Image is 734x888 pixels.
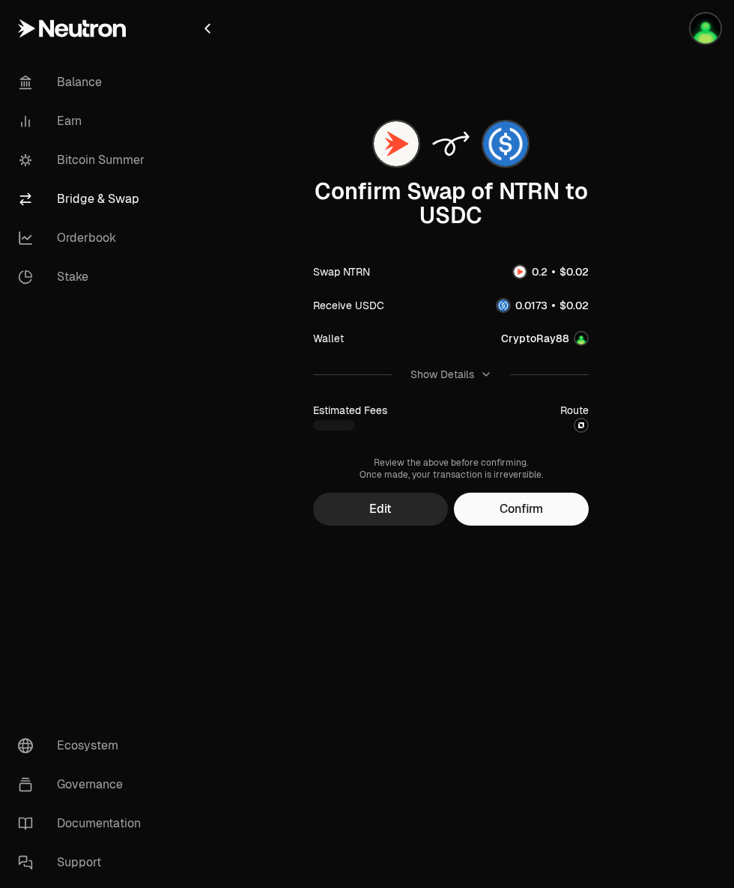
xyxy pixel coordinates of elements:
img: NTRN Logo [514,266,526,278]
div: CryptoRay88 [501,331,569,346]
button: CryptoRay88Account Image [501,331,589,346]
a: Balance [6,63,162,102]
a: Support [6,843,162,882]
a: Documentation [6,804,162,843]
img: neutron-duality logo [575,419,587,431]
a: Orderbook [6,219,162,258]
div: Estimated Fees [313,403,387,418]
button: Confirm [454,493,589,526]
img: CryptoRay88 [691,13,721,43]
div: Review the above before confirming. Once made, your transaction is irreversible. [313,457,589,481]
img: Account Image [575,332,587,344]
a: Earn [6,102,162,141]
img: USDC Logo [483,121,528,166]
div: Receive USDC [313,298,384,313]
div: Route [560,403,589,418]
a: Stake [6,258,162,296]
a: Bridge & Swap [6,180,162,219]
div: Confirm Swap of NTRN to USDC [313,180,589,228]
div: Show Details [410,367,474,382]
a: Bitcoin Summer [6,141,162,180]
button: Show Details [313,355,589,394]
div: Swap NTRN [313,264,370,279]
div: Wallet [313,331,344,346]
img: USDC Logo [497,299,509,311]
a: Governance [6,765,162,804]
img: NTRN Logo [374,121,419,166]
a: Ecosystem [6,726,162,765]
button: Edit [313,493,448,526]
